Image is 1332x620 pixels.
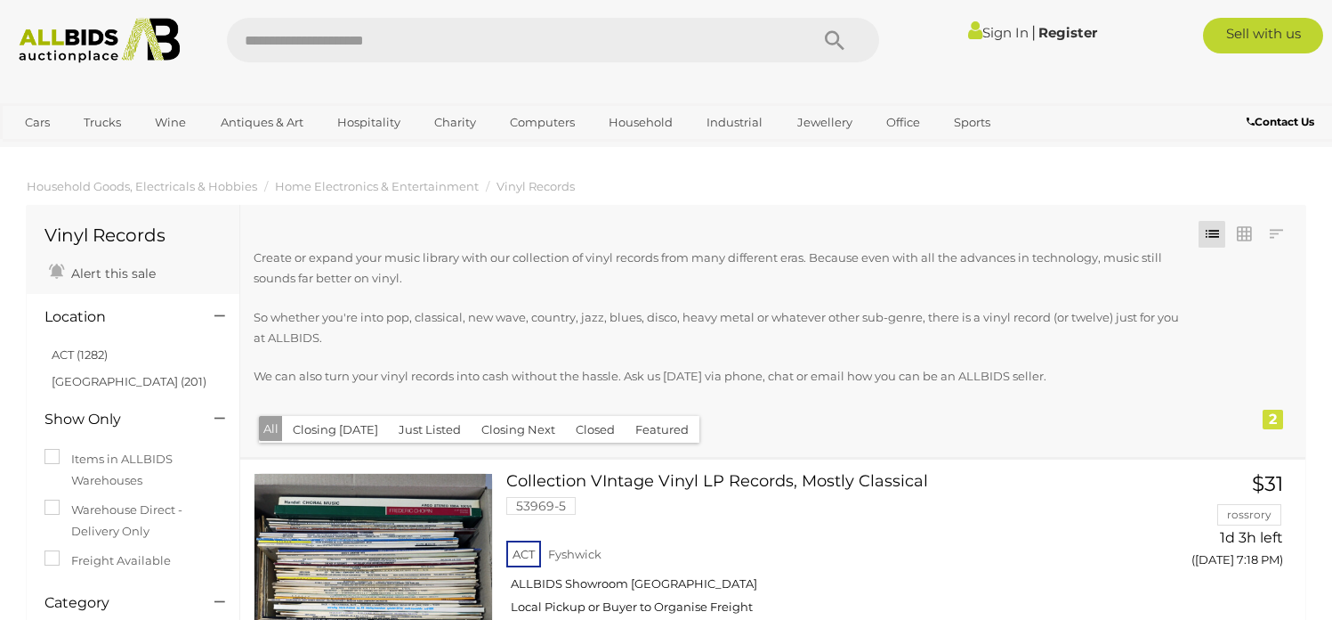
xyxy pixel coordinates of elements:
[44,309,188,325] h4: Location
[27,179,257,193] a: Household Goods, Electricals & Hobbies
[52,374,206,388] a: [GEOGRAPHIC_DATA] (201)
[143,108,198,137] a: Wine
[1142,473,1288,577] a: $31 rossrory 1d 3h left ([DATE] 7:18 PM)
[968,24,1029,41] a: Sign In
[496,179,575,193] a: Vinyl Records
[1252,471,1283,496] span: $31
[44,412,188,428] h4: Show Only
[44,225,222,245] h1: Vinyl Records
[471,416,566,444] button: Closing Next
[209,108,315,137] a: Antiques & Art
[1203,18,1323,53] a: Sell with us
[790,18,879,62] button: Search
[44,551,171,571] label: Freight Available
[625,416,699,444] button: Featured
[44,258,160,285] a: Alert this sale
[1247,112,1319,132] a: Contact Us
[423,108,488,137] a: Charity
[695,108,774,137] a: Industrial
[1263,410,1283,429] div: 2
[282,416,389,444] button: Closing [DATE]
[498,108,586,137] a: Computers
[875,108,932,137] a: Office
[254,366,1192,387] p: We can also turn your vinyl records into cash without the hassle. Ask us [DATE] via phone, chat o...
[1038,24,1097,41] a: Register
[254,307,1192,349] p: So whether you're into pop, classical, new wave, country, jazz, blues, disco, heavy metal or what...
[942,108,1002,137] a: Sports
[44,449,222,491] label: Items in ALLBIDS Warehouses
[13,137,163,167] a: [GEOGRAPHIC_DATA]
[72,108,133,137] a: Trucks
[275,179,479,193] a: Home Electronics & Entertainment
[786,108,864,137] a: Jewellery
[259,416,283,442] button: All
[254,248,1192,290] p: Create or expand your music library with our collection of vinyl records from many different eras...
[10,18,190,63] img: Allbids.com.au
[388,416,472,444] button: Just Listed
[565,416,626,444] button: Closed
[13,108,61,137] a: Cars
[597,108,684,137] a: Household
[67,265,156,281] span: Alert this sale
[44,595,188,611] h4: Category
[44,500,222,542] label: Warehouse Direct - Delivery Only
[52,347,108,362] a: ACT (1282)
[1247,115,1314,128] b: Contact Us
[326,108,412,137] a: Hospitality
[1031,22,1036,42] span: |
